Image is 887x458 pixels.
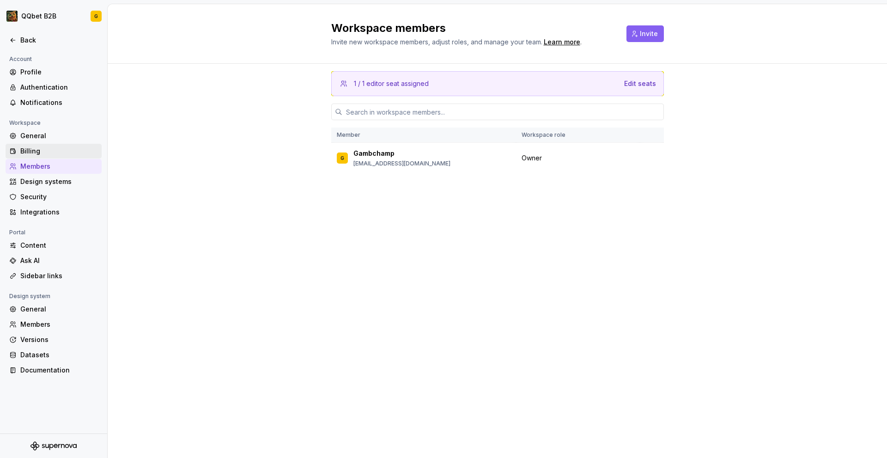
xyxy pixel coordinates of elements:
div: G [94,12,98,20]
a: Datasets [6,348,102,362]
span: Invite new workspace members, adjust roles, and manage your team. [331,38,542,46]
a: Versions [6,332,102,347]
a: General [6,128,102,143]
a: Content [6,238,102,253]
span: . [542,39,582,46]
div: QQbet B2B [21,12,56,21]
a: General [6,302,102,317]
div: Documentation [20,366,98,375]
a: Back [6,33,102,48]
div: Design systems [20,177,98,186]
a: Security [6,189,102,204]
a: Design systems [6,174,102,189]
div: Back [20,36,98,45]
a: Profile [6,65,102,79]
a: Notifications [6,95,102,110]
div: Versions [20,335,98,344]
img: 491028fe-7948-47f3-9fb2-82dab60b8b20.png [6,11,18,22]
p: [EMAIL_ADDRESS][DOMAIN_NAME] [353,160,450,167]
a: Members [6,317,102,332]
div: Profile [20,67,98,77]
div: Integrations [20,208,98,217]
div: Design system [6,291,54,302]
a: Sidebar links [6,269,102,283]
div: Portal [6,227,29,238]
div: Authentication [20,83,98,92]
div: Billing [20,147,98,156]
th: Member [331,128,516,143]
div: Security [20,192,98,202]
div: General [20,305,98,314]
a: Learn more [544,37,580,47]
h2: Workspace members [331,21,615,36]
a: Documentation [6,363,102,378]
a: Authentication [6,80,102,95]
a: Integrations [6,205,102,220]
div: Content [20,241,98,250]
a: Members [6,159,102,174]
button: Invite [626,25,664,42]
span: Invite [640,29,658,38]
div: 1 / 1 editor seat assigned [354,79,429,88]
input: Search in workspace members... [342,104,664,120]
div: Ask AI [20,256,98,265]
div: Members [20,320,98,329]
div: Members [20,162,98,171]
th: Workspace role [516,128,640,143]
p: Gambchamp [353,149,395,158]
svg: Supernova Logo [30,441,77,451]
a: Ask AI [6,253,102,268]
button: Edit seats [624,79,656,88]
div: Datasets [20,350,98,360]
span: Owner [522,153,542,163]
div: G [340,153,344,163]
div: Account [6,54,36,65]
button: QQbet B2BG [2,6,105,26]
div: General [20,131,98,140]
div: Sidebar links [20,271,98,281]
div: Notifications [20,98,98,107]
a: Billing [6,144,102,159]
div: Workspace [6,117,44,128]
